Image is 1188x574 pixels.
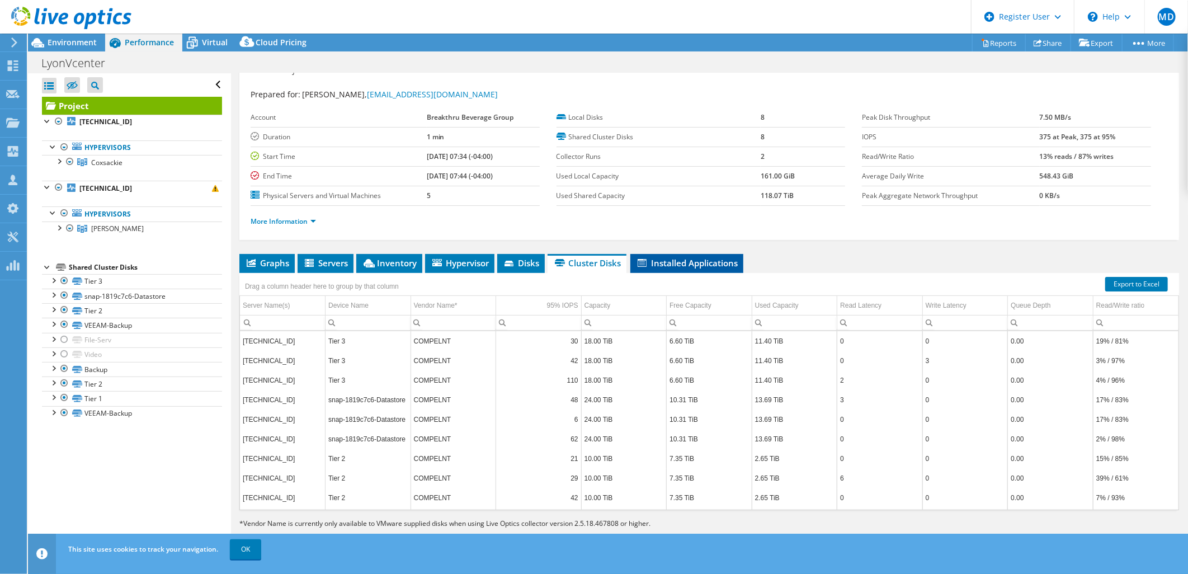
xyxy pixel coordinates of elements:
[240,468,326,488] td: Column Server Name(s), Value 10.45.2.90
[837,351,923,370] td: Column Read Latency, Value 0
[557,151,761,162] label: Collector Runs
[411,429,496,449] td: Column Vendor Name*, Value COMPELNT
[427,132,445,142] b: 1 min
[303,257,348,269] span: Servers
[922,507,1008,527] td: Column Write Latency, Value 0
[42,97,222,115] a: Project
[256,37,307,48] span: Cloud Pricing
[837,429,923,449] td: Column Read Latency, Value 0
[1093,468,1178,488] td: Column Read/Write ratio, Value 39% / 61%
[1008,507,1093,527] td: Column Queue Depth, Value 0.00
[840,299,881,312] div: Read Latency
[230,539,261,559] a: OK
[922,468,1008,488] td: Column Write Latency, Value 0
[326,331,411,351] td: Column Device Name, Value Tier 3
[496,315,582,330] td: Column 95% IOPS, Filter cell
[667,488,752,507] td: Column Free Capacity, Value 7.35 TiB
[1008,429,1093,449] td: Column Queue Depth, Value 0.00
[670,299,711,312] div: Free Capacity
[581,351,667,370] td: Column Capacity, Value 18.00 TiB
[761,191,794,200] b: 118.07 TiB
[251,131,427,143] label: Duration
[326,410,411,429] td: Column Device Name, Value snap-1819c7c6-Datastore
[496,296,582,316] td: 95% IOPS Column
[1096,299,1144,312] div: Read/Write ratio
[837,296,923,316] td: Read Latency Column
[581,296,667,316] td: Capacity Column
[431,257,489,269] span: Hypervisor
[1008,370,1093,390] td: Column Queue Depth, Value 0.00
[496,390,582,410] td: Column 95% IOPS, Value 48
[837,370,923,390] td: Column Read Latency, Value 2
[326,390,411,410] td: Column Device Name, Value snap-1819c7c6-Datastore
[667,410,752,429] td: Column Free Capacity, Value 10.31 TiB
[667,315,752,330] td: Column Free Capacity, Filter cell
[1040,152,1114,161] b: 13% reads / 87% writes
[326,351,411,370] td: Column Device Name, Value Tier 3
[312,62,342,76] span: Details
[411,488,496,507] td: Column Vendor Name*, Value COMPELNT
[42,347,222,362] a: Video
[91,224,144,233] span: [PERSON_NAME]
[326,296,411,316] td: Device Name Column
[1040,132,1116,142] b: 375 at Peak, 375 at 95%
[251,190,427,201] label: Physical Servers and Virtual Machines
[752,296,837,316] td: Used Capacity Column
[1008,390,1093,410] td: Column Queue Depth, Value 0.00
[922,370,1008,390] td: Column Write Latency, Value 0
[240,315,326,330] td: Column Server Name(s), Filter cell
[91,158,122,167] span: Coxsackie
[427,152,493,161] b: [DATE] 07:34 (-04:00)
[42,391,222,406] a: Tier 1
[972,34,1026,51] a: Reports
[411,351,496,370] td: Column Vendor Name*, Value COMPELNT
[1008,315,1093,330] td: Column Queue Depth, Filter cell
[667,449,752,468] td: Column Free Capacity, Value 7.35 TiB
[265,64,309,75] span: Project
[411,390,496,410] td: Column Vendor Name*, Value COMPELNT
[242,279,402,294] div: Drag a column header here to group by that column
[496,370,582,390] td: Column 95% IOPS, Value 110
[125,37,174,48] span: Performance
[411,410,496,429] td: Column Vendor Name*, Value COMPELNT
[42,303,222,318] a: Tier 2
[1008,331,1093,351] td: Column Queue Depth, Value 0.00
[42,155,222,170] a: Coxsackie
[837,315,923,330] td: Column Read Latency, Filter cell
[922,296,1008,316] td: Write Latency Column
[1040,171,1074,181] b: 548.43 GiB
[553,257,621,269] span: Cluster Disks
[557,171,761,182] label: Used Local Capacity
[1093,449,1178,468] td: Column Read/Write ratio, Value 15% / 85%
[240,429,326,449] td: Column Server Name(s), Value 10.45.2.89
[922,449,1008,468] td: Column Write Latency, Value 0
[240,331,326,351] td: Column Server Name(s), Value 10.45.2.88
[1093,315,1178,330] td: Column Read/Write ratio, Filter cell
[240,507,326,527] td: Column Server Name(s), Value 10.45.2.88
[251,89,300,100] label: Prepared for:
[1093,488,1178,507] td: Column Read/Write ratio, Value 7% / 93%
[414,299,458,312] div: Vendor Name*
[411,468,496,488] td: Column Vendor Name*, Value COMPELNT
[427,112,514,122] b: Breakthru Beverage Group
[581,488,667,507] td: Column Capacity, Value 10.00 TiB
[1105,277,1168,291] a: Export to Excel
[42,181,222,195] a: [TECHNICAL_ID]
[862,171,1040,182] label: Average Daily Write
[251,112,427,123] label: Account
[42,406,222,421] a: VEEAM-Backup
[68,544,218,554] span: This site uses cookies to track your navigation.
[1040,191,1060,200] b: 0 KB/s
[411,315,496,330] td: Column Vendor Name*, Filter cell
[42,289,222,303] a: snap-1819c7c6-Datastore
[761,132,765,142] b: 8
[42,206,222,221] a: Hypervisors
[496,449,582,468] td: Column 95% IOPS, Value 21
[411,449,496,468] td: Column Vendor Name*, Value COMPELNT
[42,140,222,155] a: Hypervisors
[922,390,1008,410] td: Column Write Latency, Value 0
[922,410,1008,429] td: Column Write Latency, Value 0
[752,429,837,449] td: Column Used Capacity, Value 13.69 TiB
[862,112,1040,123] label: Peak Disk Throughput
[79,117,132,126] b: [TECHNICAL_ID]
